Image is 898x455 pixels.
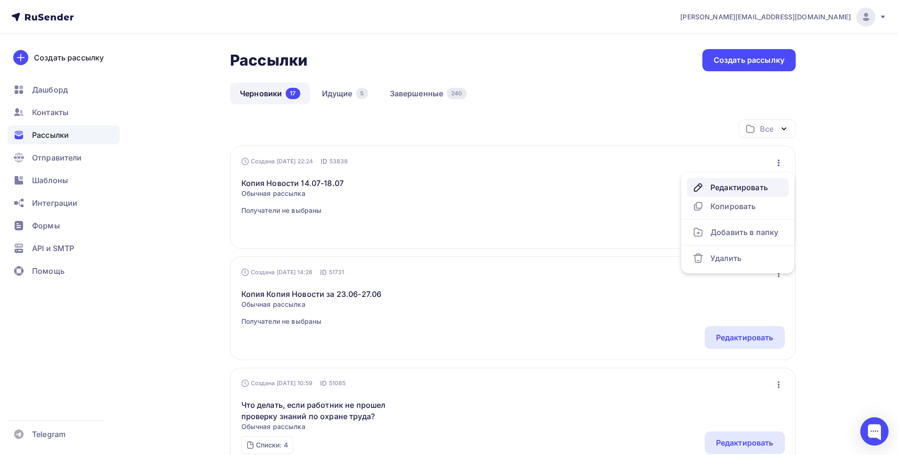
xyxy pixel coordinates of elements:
[8,103,120,122] a: Контакты
[241,288,382,300] a: Копия Копия Новости за 23.06-27.06
[692,201,783,212] div: Копировать
[230,83,310,104] a: Черновики17
[32,220,60,231] span: Формы
[241,158,313,165] div: Создана [DATE] 22:24
[320,268,327,277] span: ID
[692,182,783,193] div: Редактировать
[32,152,82,163] span: Отправители
[716,332,774,343] div: Редактировать
[241,422,403,431] span: Обычная рассылка
[760,123,773,135] div: Все
[8,148,120,167] a: Отправители
[241,300,382,309] span: Обычная рассылка
[329,268,345,277] span: 51731
[241,317,382,326] span: Получатели не выбраны
[32,129,69,141] span: Рассылки
[286,88,300,99] div: 17
[230,51,307,70] h2: Рассылки
[34,52,104,63] div: Создать рассылку
[330,157,348,166] span: 53838
[32,265,65,277] span: Помощь
[321,157,327,166] span: ID
[256,440,288,450] div: Списки: 4
[241,379,313,387] div: Создана [DATE] 10:59
[32,84,68,95] span: Дашборд
[8,216,120,235] a: Формы
[241,177,344,189] a: Копия Новости 14.07-18.07
[241,189,344,198] span: Обычная рассылка
[241,269,313,276] div: Создана [DATE] 14:28
[680,12,851,22] span: [PERSON_NAME][EMAIL_ADDRESS][DOMAIN_NAME]
[739,119,796,138] button: Все
[312,83,378,104] a: Идущие5
[8,80,120,99] a: Дашборд
[356,88,368,99] div: 5
[320,379,327,388] span: ID
[680,8,887,26] a: [PERSON_NAME][EMAIL_ADDRESS][DOMAIN_NAME]
[447,88,466,99] div: 240
[32,243,74,254] span: API и SMTP
[241,206,344,215] span: Получатели не выбраны
[692,253,783,264] div: Удалить
[32,175,68,186] span: Шаблоны
[32,197,77,209] span: Интеграции
[329,379,346,388] span: 51085
[714,55,784,66] div: Создать рассылку
[8,126,120,144] a: Рассылки
[692,227,783,238] div: Добавить в папку
[8,171,120,190] a: Шаблоны
[32,107,68,118] span: Контакты
[32,429,66,440] span: Telegram
[241,399,403,422] a: Что делать, если работник не прошел проверку знаний по охране труда?
[716,437,774,448] div: Редактировать
[380,83,477,104] a: Завершенные240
